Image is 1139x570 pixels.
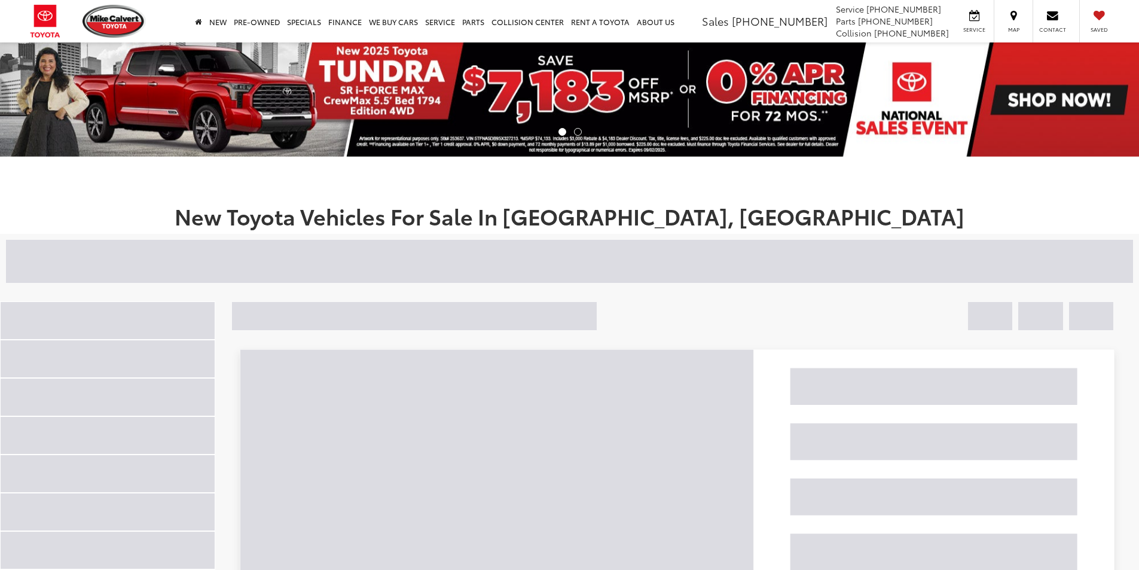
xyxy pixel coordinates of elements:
span: Map [1000,26,1027,33]
span: [PHONE_NUMBER] [732,13,827,29]
span: [PHONE_NUMBER] [874,27,949,39]
span: Service [961,26,988,33]
span: Parts [836,15,856,27]
span: [PHONE_NUMBER] [858,15,933,27]
span: [PHONE_NUMBER] [866,3,941,15]
span: Saved [1086,26,1112,33]
span: Sales [702,13,729,29]
img: Mike Calvert Toyota [83,5,146,38]
span: Contact [1039,26,1066,33]
span: Collision [836,27,872,39]
span: Service [836,3,864,15]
